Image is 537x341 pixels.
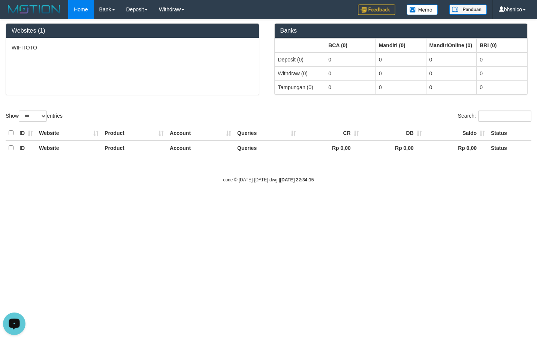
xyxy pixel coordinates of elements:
th: Website [36,141,102,155]
th: Product [102,126,167,141]
td: Deposit (0) [275,52,325,67]
th: Product [102,141,167,155]
th: Website [36,126,102,141]
th: Rp 0,00 [425,141,488,155]
th: Status [488,141,531,155]
th: Queries [234,126,299,141]
td: 0 [426,66,477,80]
input: Search: [478,111,531,122]
th: DB [362,126,425,141]
img: Button%20Memo.svg [407,4,438,15]
th: Queries [234,141,299,155]
td: 0 [325,80,376,94]
td: Tampungan (0) [275,80,325,94]
td: 0 [325,66,376,80]
p: WIFITOTO [12,44,253,51]
h3: Websites (1) [12,27,253,34]
select: Showentries [19,111,47,122]
td: 0 [375,52,426,67]
img: MOTION_logo.png [6,4,63,15]
th: Rp 0,00 [362,141,425,155]
th: Account [167,126,234,141]
td: 0 [325,52,376,67]
th: Saldo [425,126,488,141]
th: Group: activate to sort column ascending [275,38,325,52]
button: Open LiveChat chat widget [3,3,25,25]
small: code © [DATE]-[DATE] dwg | [223,177,314,182]
td: 0 [477,80,527,94]
th: CR [299,126,362,141]
img: Feedback.jpg [358,4,395,15]
th: ID [16,141,36,155]
th: Status [488,126,531,141]
td: 0 [426,80,477,94]
th: Group: activate to sort column ascending [426,38,477,52]
th: Rp 0,00 [299,141,362,155]
th: Group: activate to sort column ascending [325,38,376,52]
td: 0 [477,66,527,80]
th: Account [167,141,234,155]
label: Search: [458,111,531,122]
td: 0 [375,66,426,80]
label: Show entries [6,111,63,122]
td: 0 [375,80,426,94]
th: Group: activate to sort column ascending [477,38,527,52]
td: 0 [477,52,527,67]
td: 0 [426,52,477,67]
strong: [DATE] 22:34:15 [280,177,314,182]
h3: Banks [280,27,522,34]
th: ID [16,126,36,141]
td: Withdraw (0) [275,66,325,80]
img: panduan.png [449,4,487,15]
th: Group: activate to sort column ascending [375,38,426,52]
